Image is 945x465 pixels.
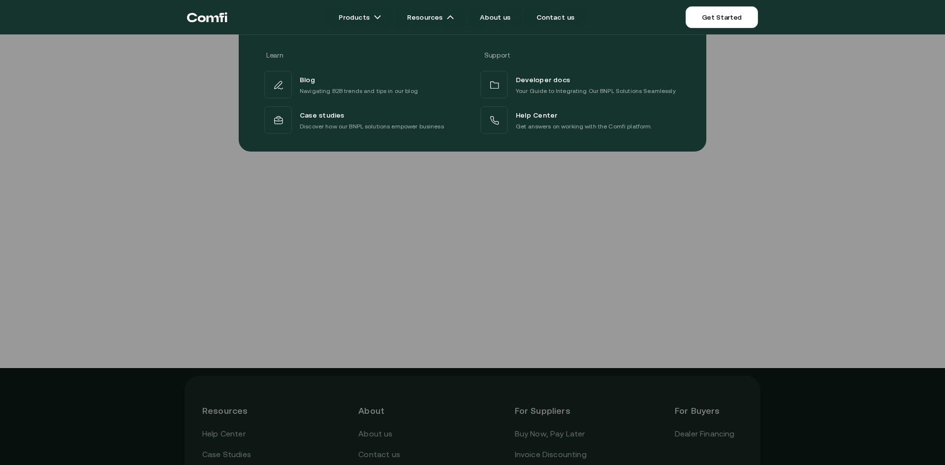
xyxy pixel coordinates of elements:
a: Case studiesDiscover how our BNPL solutions empower business [262,104,467,136]
p: Discover how our BNPL solutions empower business [300,122,444,131]
span: Case studies [300,109,345,122]
span: Developer docs [516,73,570,86]
img: arrow icons [446,13,454,21]
a: BlogNavigating B2B trends and tips in our blog [262,69,467,100]
a: Return to the top of the Comfi home page [187,2,227,32]
img: arrow icons [374,13,381,21]
a: Developer docsYour Guide to Integrating Our BNPL Solutions Seamlessly [478,69,683,100]
span: Learn [266,51,283,59]
p: Your Guide to Integrating Our BNPL Solutions Seamlessly [516,86,676,96]
a: Contact us [525,7,587,27]
a: Productsarrow icons [327,7,393,27]
span: Help Center [516,109,557,122]
a: Resourcesarrow icons [395,7,466,27]
p: Navigating B2B trends and tips in our blog [300,86,418,96]
span: Blog [300,73,315,86]
a: Get Started [686,6,758,28]
p: Get answers on working with the Comfi platform. [516,122,652,131]
a: About us [468,7,522,27]
span: Support [484,51,510,59]
a: Help CenterGet answers on working with the Comfi platform. [478,104,683,136]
